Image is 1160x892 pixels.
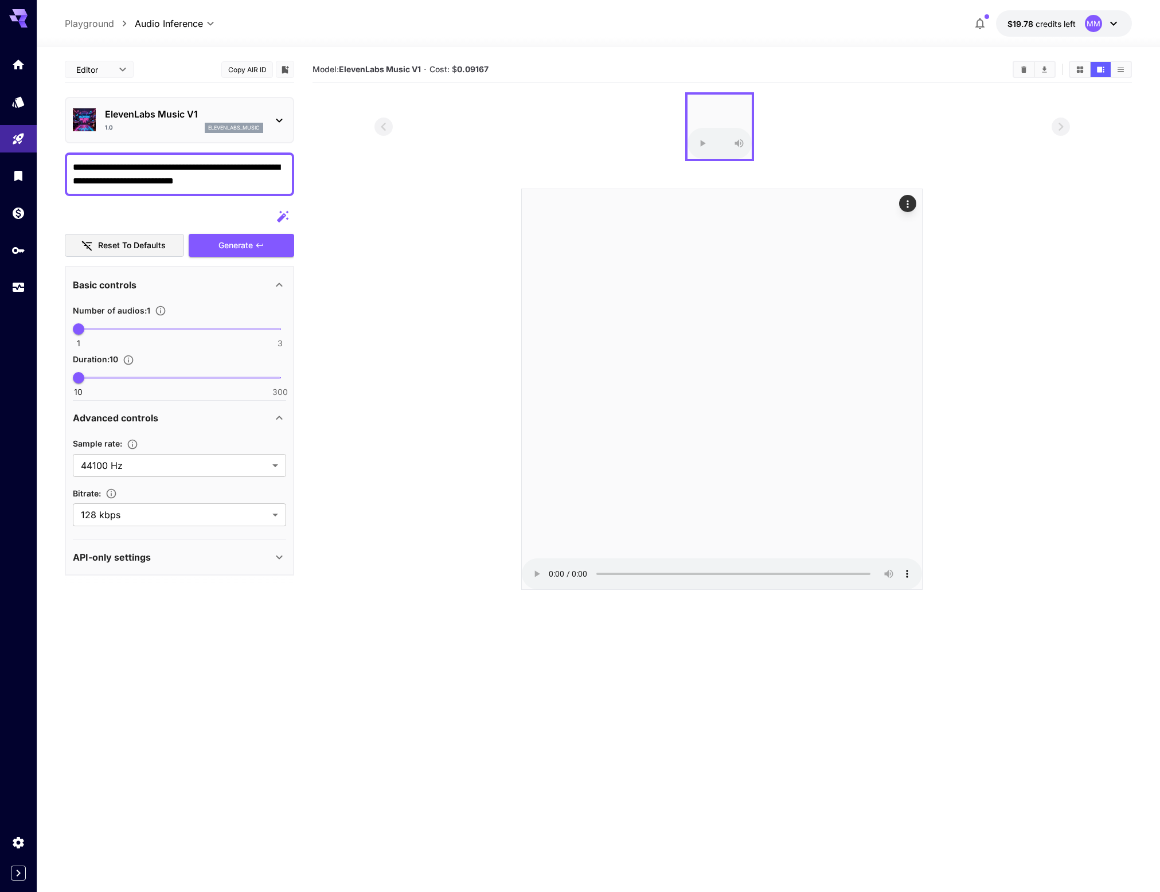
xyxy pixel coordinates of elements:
[73,543,286,571] div: API-only settings
[208,124,260,132] p: elevenlabs_music
[122,439,143,450] button: The sample rate of the generated audio in Hz (samples per second). Higher sample rates capture mo...
[150,305,171,316] button: Specify how many audios to generate in a single request. Each audio generation will be charged se...
[996,10,1132,37] button: $19.7756MM
[65,17,114,30] a: Playground
[81,459,268,472] span: 44100 Hz
[73,439,122,448] span: Sample rate :
[65,234,184,257] button: Reset to defaults
[899,195,916,212] div: Actions
[339,64,421,74] b: ElevenLabs Music V1
[73,354,118,364] span: Duration : 10
[1111,62,1131,77] button: Show media in list view
[424,62,427,76] p: ·
[457,64,489,74] b: 0.09167
[76,64,112,76] span: Editor
[1013,61,1056,78] div: Clear AllDownload All
[1069,61,1132,78] div: Show media in grid viewShow media in video viewShow media in list view
[101,488,122,499] button: The bitrate of the generated audio in kbps (kilobits per second). Higher bitrates result in bette...
[118,354,139,366] button: Specify the duration of each audio in seconds.
[77,338,80,349] span: 1
[11,866,26,881] button: Expand sidebar
[11,243,25,257] div: API Keys
[11,95,25,109] div: Models
[11,169,25,183] div: Library
[73,488,101,498] span: Bitrate :
[280,62,290,76] button: Add to library
[1007,18,1076,30] div: $19.7756
[73,278,136,292] p: Basic controls
[11,206,25,220] div: Wallet
[11,835,25,850] div: Settings
[135,17,203,30] span: Audio Inference
[429,64,489,74] span: Cost: $
[218,238,253,253] span: Generate
[278,338,283,349] span: 3
[189,234,294,257] button: Generate
[65,17,135,30] nav: breadcrumb
[105,107,263,121] p: ElevenLabs Music V1
[1007,19,1036,29] span: $19.78
[81,508,268,522] span: 128 kbps
[221,61,273,78] button: Copy AIR ID
[11,57,25,72] div: Home
[1014,62,1034,77] button: Clear All
[11,132,25,146] div: Playground
[11,280,25,295] div: Usage
[313,64,421,74] span: Model:
[73,404,286,432] div: Advanced controls
[1091,62,1111,77] button: Show media in video view
[73,271,286,299] div: Basic controls
[1085,15,1102,32] div: MM
[73,411,158,425] p: Advanced controls
[1036,19,1076,29] span: credits left
[105,123,113,132] p: 1.0
[74,386,83,398] span: 10
[272,386,288,398] span: 300
[73,550,151,564] p: API-only settings
[73,103,286,138] div: ElevenLabs Music V11.0elevenlabs_music
[1070,62,1090,77] button: Show media in grid view
[1034,62,1054,77] button: Download All
[73,306,150,315] span: Number of audios : 1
